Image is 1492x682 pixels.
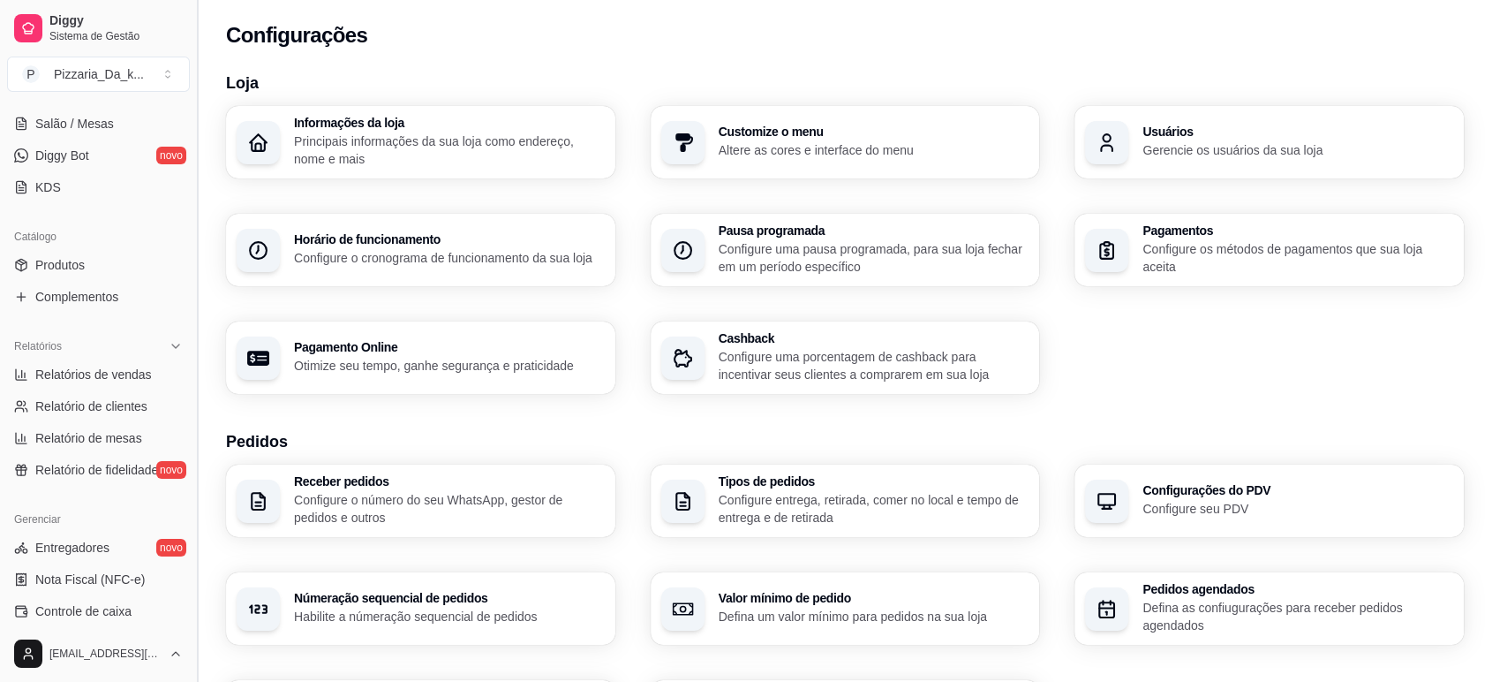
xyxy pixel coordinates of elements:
p: Defina um valor mínimo para pedidos na sua loja [719,608,1029,625]
p: Configure os métodos de pagamentos que sua loja aceita [1142,240,1453,276]
h3: Pedidos [226,429,1464,454]
button: Informações da lojaPrincipais informações da sua loja como endereço, nome e mais [226,106,615,178]
p: Configure seu PDV [1142,500,1453,518]
h3: Valor mínimo de pedido [719,592,1029,604]
a: Entregadoresnovo [7,534,190,562]
button: Valor mínimo de pedidoDefina um valor mínimo para pedidos na sua loja [651,572,1040,645]
h3: Usuários [1142,125,1453,138]
p: Configure uma pausa programada, para sua loja fechar em um período específico [719,240,1029,276]
button: PagamentosConfigure os métodos de pagamentos que sua loja aceita [1074,214,1464,286]
h3: Customize o menu [719,125,1029,138]
button: Select a team [7,57,190,92]
h3: Configurações do PDV [1142,484,1453,496]
span: Relatórios [14,339,62,353]
p: Configure uma porcentagem de cashback para incentivar seus clientes a comprarem em sua loja [719,348,1029,383]
a: Relatório de mesas [7,424,190,452]
button: Receber pedidosConfigure o número do seu WhatsApp, gestor de pedidos e outros [226,465,615,537]
p: Habilite a númeração sequencial de pedidos [294,608,605,625]
button: Númeração sequencial de pedidosHabilite a númeração sequencial de pedidos [226,572,615,645]
p: Configure o número do seu WhatsApp, gestor de pedidos e outros [294,491,605,527]
span: [EMAIL_ADDRESS][DOMAIN_NAME] [49,647,162,661]
button: Configurações do PDVConfigure seu PDV [1074,465,1464,537]
a: KDS [7,173,190,201]
a: Relatórios de vendas [7,360,190,389]
p: Configure entrega, retirada, comer no local e tempo de entrega e de retirada [719,491,1029,527]
p: Defina as confiugurações para receber pedidos agendados [1142,599,1453,634]
span: Produtos [35,256,85,274]
h3: Pausa programada [719,224,1029,237]
span: Complementos [35,288,118,306]
p: Principais informações da sua loja como endereço, nome e mais [294,133,605,168]
span: P [22,65,40,83]
a: Relatório de clientes [7,392,190,421]
span: Relatórios de vendas [35,366,152,383]
p: Configure o cronograma de funcionamento da sua loja [294,249,605,267]
button: CashbackConfigure uma porcentagem de cashback para incentivar seus clientes a comprarem em sua loja [651,322,1040,394]
a: Nota Fiscal (NFC-e) [7,565,190,594]
span: Relatório de clientes [35,398,147,415]
p: Otimize seu tempo, ganhe segurança e praticidade [294,357,605,375]
h3: Horário de funcionamento [294,233,605,246]
button: Customize o menuAltere as cores e interface do menu [651,106,1040,178]
h3: Informações da loja [294,117,605,129]
span: KDS [35,178,61,196]
h3: Pagamentos [1142,224,1453,237]
a: Produtos [7,251,190,279]
a: Complementos [7,283,190,311]
a: Salão / Mesas [7,110,190,138]
h3: Loja [226,71,1464,95]
span: Entregadores [35,539,109,557]
button: [EMAIL_ADDRESS][DOMAIN_NAME] [7,633,190,675]
button: Pagamento OnlineOtimize seu tempo, ganhe segurança e praticidade [226,322,615,394]
button: Pausa programadaConfigure uma pausa programada, para sua loja fechar em um período específico [651,214,1040,286]
h3: Númeração sequencial de pedidos [294,592,605,604]
h3: Cashback [719,332,1029,345]
h3: Pedidos agendados [1142,583,1453,595]
span: Controle de caixa [35,602,132,620]
span: Relatório de fidelidade [35,461,158,479]
h3: Receber pedidos [294,475,605,488]
h3: Pagamento Online [294,341,605,353]
span: Sistema de Gestão [49,29,183,43]
a: Diggy Botnovo [7,141,190,170]
span: Diggy Bot [35,147,89,164]
h3: Tipos de pedidos [719,475,1029,488]
p: Altere as cores e interface do menu [719,141,1029,159]
button: Horário de funcionamentoConfigure o cronograma de funcionamento da sua loja [226,214,615,286]
button: Tipos de pedidosConfigure entrega, retirada, comer no local e tempo de entrega e de retirada [651,465,1040,537]
span: Diggy [49,13,183,29]
span: Relatório de mesas [35,429,142,447]
button: Pedidos agendadosDefina as confiugurações para receber pedidos agendados [1074,572,1464,645]
a: DiggySistema de Gestão [7,7,190,49]
div: Pizzaria_Da_k ... [54,65,144,83]
p: Gerencie os usuários da sua loja [1142,141,1453,159]
button: UsuáriosGerencie os usuários da sua loja [1074,106,1464,178]
a: Relatório de fidelidadenovo [7,456,190,484]
div: Gerenciar [7,505,190,534]
h2: Configurações [226,21,367,49]
span: Salão / Mesas [35,115,114,133]
span: Nota Fiscal (NFC-e) [35,571,145,588]
div: Catálogo [7,223,190,251]
a: Controle de caixa [7,597,190,625]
